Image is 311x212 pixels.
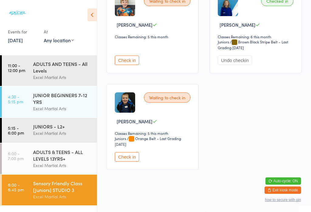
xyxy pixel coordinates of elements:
[218,56,252,65] button: Undo checkin
[2,175,97,205] a: 6:00 -6:45 pmSensory Friendly Class [Juniors] STUDIO 3Excel Martial Arts
[265,177,301,185] button: Auto-cycle: ON
[8,63,25,73] time: 11:00 - 12:00 pm
[8,151,24,161] time: 6:00 - 7:00 pm
[6,5,29,21] img: Excel Martial Arts
[33,149,92,162] div: ADULTS & TEENS - ALL LEVELS 13YRS+
[218,34,295,39] div: Classes Remaining: 6 this month
[44,27,74,37] div: At
[115,152,139,162] button: Check in
[33,193,92,200] div: Excel Martial Arts
[115,136,126,141] div: Juniors
[8,182,24,192] time: 6:00 - 6:45 pm
[117,118,152,125] span: [PERSON_NAME]
[115,56,139,65] button: Check in
[8,27,38,37] div: Events for
[218,39,288,50] span: / Brown Black Stripe Belt – Last Grading [DATE]
[33,123,92,130] div: JUNIORS - L2+
[8,37,23,43] a: [DATE]
[2,55,97,86] a: 11:00 -12:00 pmADULTS AND TEENS - All LevelsExcel Martial Arts
[265,198,301,202] button: how to secure with pin
[33,162,92,169] div: Excel Martial Arts
[144,92,190,103] div: Waiting to check in
[117,22,152,28] span: [PERSON_NAME]
[2,87,97,117] a: 4:30 -5:15 pmJUNIOR BEGINNERS 7-12 YRSExcel Martial Arts
[8,125,24,135] time: 5:15 - 6:00 pm
[44,37,74,43] div: Any location
[115,92,135,113] img: image1729016344.png
[33,105,92,112] div: Excel Martial Arts
[33,74,92,81] div: Excel Martial Arts
[8,94,23,104] time: 4:30 - 5:15 pm
[33,92,92,105] div: JUNIOR BEGINNERS 7-12 YRS
[33,180,92,193] div: Sensory Friendly Class [Juniors] STUDIO 3
[220,22,255,28] span: [PERSON_NAME]
[2,118,97,143] a: 5:15 -6:00 pmJUNIORS - L2+Excel Martial Arts
[115,136,181,147] span: / Orange Belt – Last Grading [DATE]
[218,39,229,44] div: Juniors
[33,60,92,74] div: ADULTS AND TEENS - All Levels
[265,186,301,194] button: Exit kiosk mode
[115,34,192,39] div: Classes Remaining: 5 this month
[2,143,97,174] a: 6:00 -7:00 pmADULTS & TEENS - ALL LEVELS 13YRS+Excel Martial Arts
[33,130,92,137] div: Excel Martial Arts
[115,131,192,136] div: Classes Remaining: 5 this month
